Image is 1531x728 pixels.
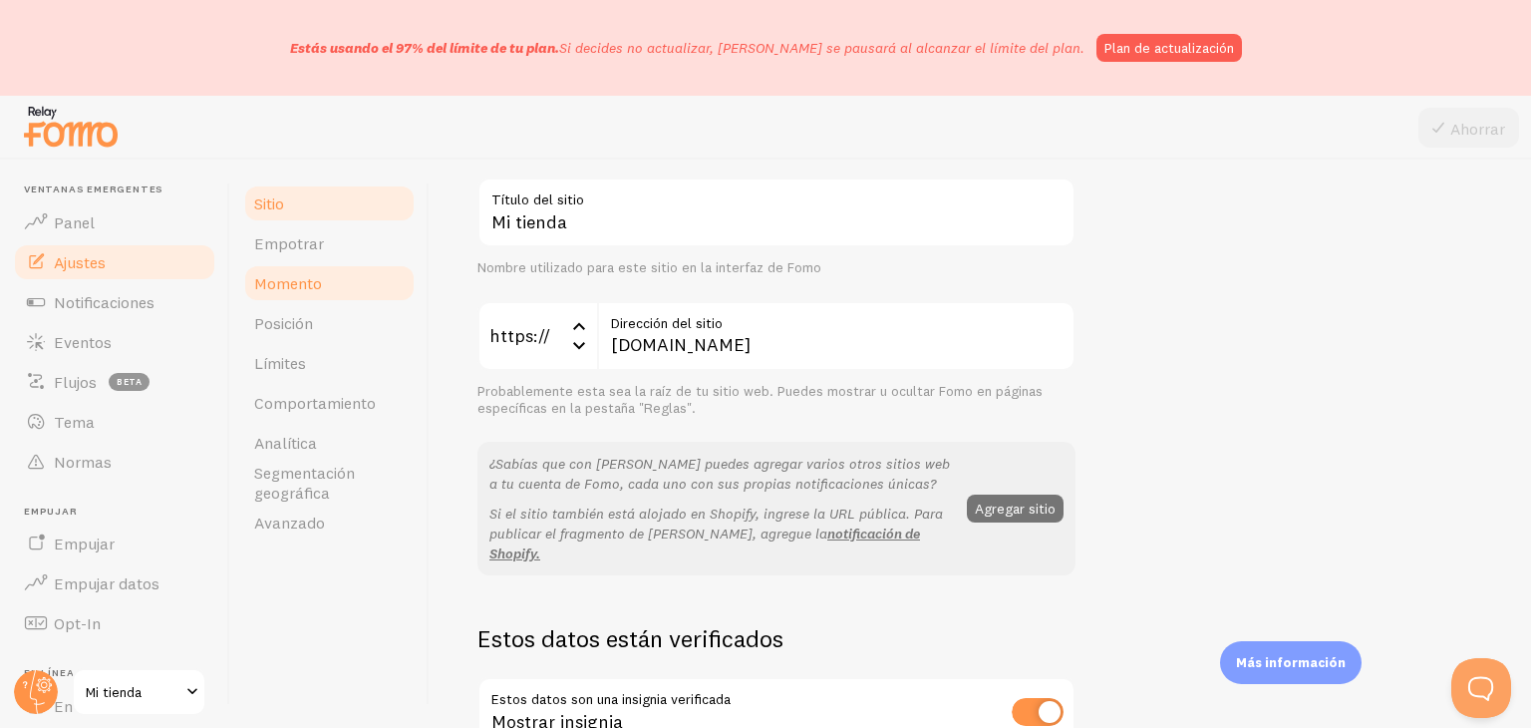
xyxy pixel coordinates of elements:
[611,314,723,332] font: Dirección del sitio
[254,513,325,533] font: Avanzado
[54,252,106,272] font: Ajustes
[1220,641,1362,684] div: Más información
[242,263,417,303] a: Momento
[242,343,417,383] a: Límites
[242,463,417,503] a: Segmentación geográfica
[117,376,143,387] font: beta
[489,324,550,347] font: https://
[254,313,313,333] font: Posición
[1236,654,1346,670] font: Más información
[54,412,95,432] font: Tema
[12,362,217,402] a: Flujos beta
[242,303,417,343] a: Posición
[477,382,1043,418] font: Probablemente esta sea la raíz de tu sitio web. Puedes mostrar u ocultar Fomo en páginas específi...
[24,182,163,195] font: Ventanas emergentes
[254,233,324,253] font: Empotrar
[254,353,306,373] font: Límites
[559,39,1084,57] font: Si decides no actualizar, [PERSON_NAME] se pausará al alcanzar el límite del plan.
[12,202,217,242] a: Panel
[477,258,821,276] font: Nombre utilizado para este sitio en la interfaz de Fomo
[1451,658,1511,718] iframe: Ayuda Scout Beacon - Abierto
[254,463,355,503] font: Segmentación geográfica
[491,190,584,208] font: Título del sitio
[72,668,206,716] a: Mi tienda
[12,242,217,282] a: Ajustes
[21,101,121,152] img: fomo-relay-logo-orange.svg
[254,273,322,293] font: Momento
[54,534,115,553] font: Empujar
[12,282,217,322] a: Notificaciones
[54,573,159,593] font: Empujar datos
[242,383,417,423] a: Comportamiento
[254,393,376,413] font: Comportamiento
[54,452,112,472] font: Normas
[54,613,101,633] font: Opt-In
[597,301,1075,371] input: myhonestcompany.com
[254,193,284,213] font: Sitio
[54,292,154,312] font: Notificaciones
[24,505,78,518] font: Empujar
[12,322,217,362] a: Eventos
[54,372,97,392] font: Flujos
[967,495,1064,523] button: Agregar sitio
[12,442,217,482] a: Normas
[242,223,417,263] a: Empotrar
[12,402,217,442] a: Tema
[12,524,217,563] a: Empujar
[489,455,950,493] font: ¿Sabías que con [PERSON_NAME] puedes agregar varios otros sitios web a tu cuenta de Fomo, cada un...
[489,505,943,543] font: Si el sitio también está alojado en Shopify, ingrese la URL pública. Para publicar el fragmento d...
[12,603,217,643] a: Opt-In
[242,503,417,543] a: Avanzado
[242,423,417,463] a: Analítica
[54,212,95,232] font: Panel
[290,39,559,57] font: Estás usando el 97% del límite de tu plan.
[477,623,783,653] font: Estos datos están verificados
[242,183,417,223] a: Sitio
[975,499,1056,517] font: Agregar sitio
[24,666,74,679] font: En línea
[254,433,317,453] font: Analítica
[489,525,920,562] a: notificación de Shopify.
[1104,39,1234,57] font: Plan de actualización
[12,563,217,603] a: Empujar datos
[54,332,112,352] font: Eventos
[86,683,142,701] font: Mi tienda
